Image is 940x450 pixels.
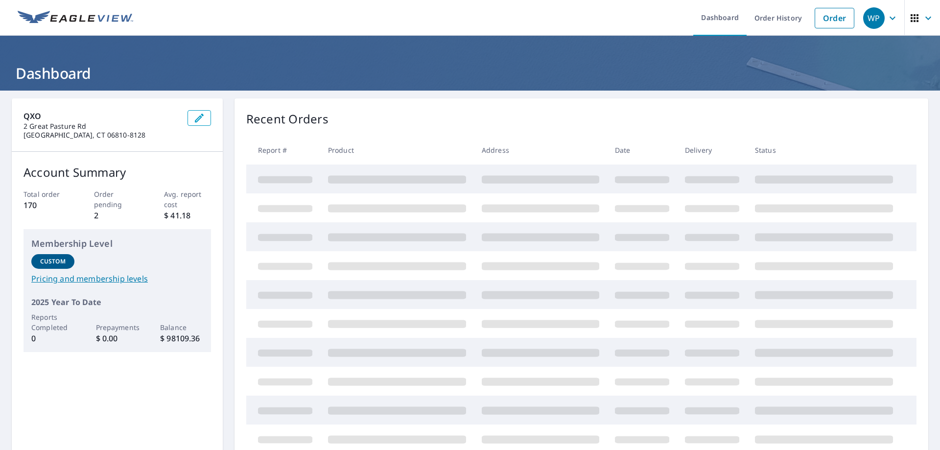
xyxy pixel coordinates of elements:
th: Delivery [677,136,747,165]
p: Custom [40,257,66,266]
a: Pricing and membership levels [31,273,203,284]
p: Total order [23,189,70,199]
h1: Dashboard [12,63,928,83]
p: 2025 Year To Date [31,296,203,308]
p: Prepayments [96,322,139,332]
p: Recent Orders [246,110,329,128]
p: [GEOGRAPHIC_DATA], CT 06810-8128 [23,131,180,140]
p: Account Summary [23,164,211,181]
th: Status [747,136,901,165]
p: Balance [160,322,203,332]
p: QXO [23,110,180,122]
p: Avg. report cost [164,189,211,210]
p: 2 [94,210,141,221]
th: Date [607,136,677,165]
p: $ 98109.36 [160,332,203,344]
p: 2 Great Pasture Rd [23,122,180,131]
p: 170 [23,199,70,211]
p: Membership Level [31,237,203,250]
p: $ 0.00 [96,332,139,344]
div: WP [863,7,885,29]
p: $ 41.18 [164,210,211,221]
p: Reports Completed [31,312,74,332]
p: Order pending [94,189,141,210]
img: EV Logo [18,11,133,25]
th: Report # [246,136,320,165]
a: Order [815,8,854,28]
p: 0 [31,332,74,344]
th: Address [474,136,607,165]
th: Product [320,136,474,165]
